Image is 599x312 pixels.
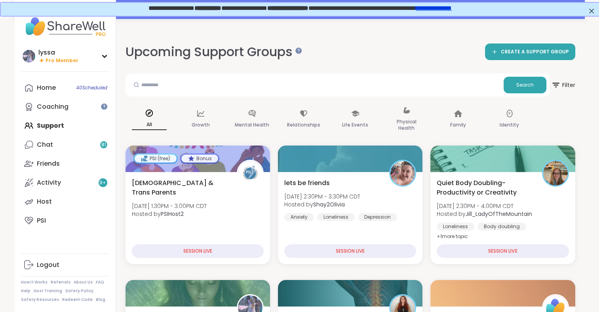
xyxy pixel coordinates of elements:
div: Bonus [181,155,218,163]
div: PSI (free) [135,155,177,163]
p: Mental Health [235,120,269,130]
b: Jill_LadyOfTheMountain [466,210,532,218]
span: [DEMOGRAPHIC_DATA] & Trans Parents [132,178,228,197]
a: Chat81 [21,135,109,154]
div: SESSION LIVE [132,244,264,258]
div: Body doubling [477,223,526,231]
a: Home40Scheduled [21,78,109,97]
div: Friends [37,159,60,168]
iframe: Spotlight [295,47,302,54]
a: Activity9+ [21,173,109,192]
div: Home [37,83,56,92]
a: Friends [21,154,109,173]
a: FAQ [96,280,104,285]
span: 40 Scheduled [76,85,107,91]
a: Safety Policy [65,288,93,294]
div: Host [37,197,52,206]
img: PSIHost2 [238,161,262,185]
p: Life Events [342,120,368,130]
p: Family [450,120,466,130]
span: CREATE A SUPPORT GROUP [501,49,569,55]
iframe: Spotlight [101,103,107,110]
b: Shay2Olivia [313,200,345,208]
span: 81 [101,142,106,148]
a: Logout [21,255,109,274]
div: Loneliness [437,223,474,231]
a: PSI [21,211,109,230]
img: Shay2Olivia [390,161,415,185]
a: Help [21,288,30,294]
a: Host [21,192,109,211]
img: lyssa [23,50,35,62]
span: [DATE] 2:30PM - 4:00PM CDT [437,202,532,210]
a: Redeem Code [62,297,93,303]
div: Logout [37,261,59,269]
span: Quiet Body Doubling- Productivity or Creativity [437,178,533,197]
p: All [132,120,167,130]
span: 9 + [99,180,106,186]
div: Activity [37,178,61,187]
span: [DATE] 2:30PM - 3:30PM CDT [284,193,360,200]
span: Search [516,81,534,89]
span: [DATE] 1:30PM - 3:00PM CDT [132,202,207,210]
h2: Upcoming Support Groups [126,43,299,61]
span: Filter [551,76,575,95]
p: Growth [192,120,210,130]
div: Chat [37,140,53,149]
img: Jill_LadyOfTheMountain [543,161,568,185]
a: Blog [96,297,105,303]
a: About Us [74,280,93,285]
a: Safety Resources [21,297,59,303]
span: lets be friends [284,178,330,188]
div: SESSION LIVE [284,244,416,258]
div: SESSION LIVE [437,244,569,258]
div: Anxiety [284,213,314,221]
span: Hosted by [284,200,360,208]
div: Depression [358,213,397,221]
a: How It Works [21,280,48,285]
p: Physical Health [389,117,424,133]
span: Hosted by [437,210,532,218]
div: Coaching [37,102,68,111]
a: Host Training [34,288,62,294]
img: ShareWell Nav Logo [21,13,109,40]
a: CREATE A SUPPORT GROUP [485,43,575,60]
span: Hosted by [132,210,207,218]
button: Search [504,77,546,93]
a: Coaching [21,97,109,116]
span: Pro Member [46,57,78,64]
div: PSI [37,216,46,225]
b: PSIHost2 [161,210,184,218]
div: Loneliness [317,213,355,221]
div: lyssa [38,48,78,57]
p: Relationships [287,120,320,130]
a: Referrals [51,280,70,285]
button: Filter [551,74,575,96]
p: Identity [500,120,519,130]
